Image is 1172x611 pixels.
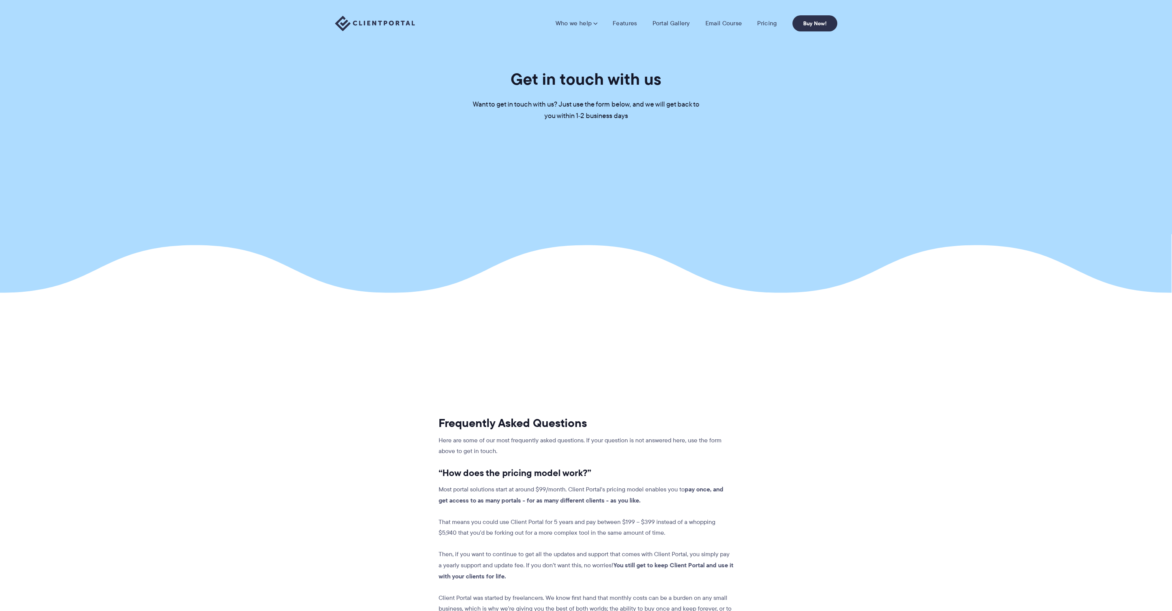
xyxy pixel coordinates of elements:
a: Who we help [556,20,597,27]
p: Want to get in touch with us? Just use the form below, and we will get back to you within 1-2 bus... [471,99,701,122]
h1: Get in touch with us [511,69,661,89]
a: Portal Gallery [653,20,690,27]
p: Most portal solutions start at around $99/month. Client Portal's pricing model enables you to [439,484,733,506]
p: That means you could use Client Portal for 5 years and pay between $199 – $399 instead of a whopp... [439,517,733,538]
h2: Frequently Asked Questions [439,416,733,430]
a: Features [613,20,637,27]
a: Pricing [757,20,777,27]
h3: “How does the pricing model work?” [439,467,733,479]
a: Email Course [705,20,742,27]
a: Buy Now! [792,15,837,31]
p: Here are some of our most frequently asked questions. If your question is not answered here, use ... [439,435,733,457]
p: Then, if you want to continue to get all the updates and support that comes with Client Portal, y... [439,549,733,582]
iframe: Contact form [439,314,733,402]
